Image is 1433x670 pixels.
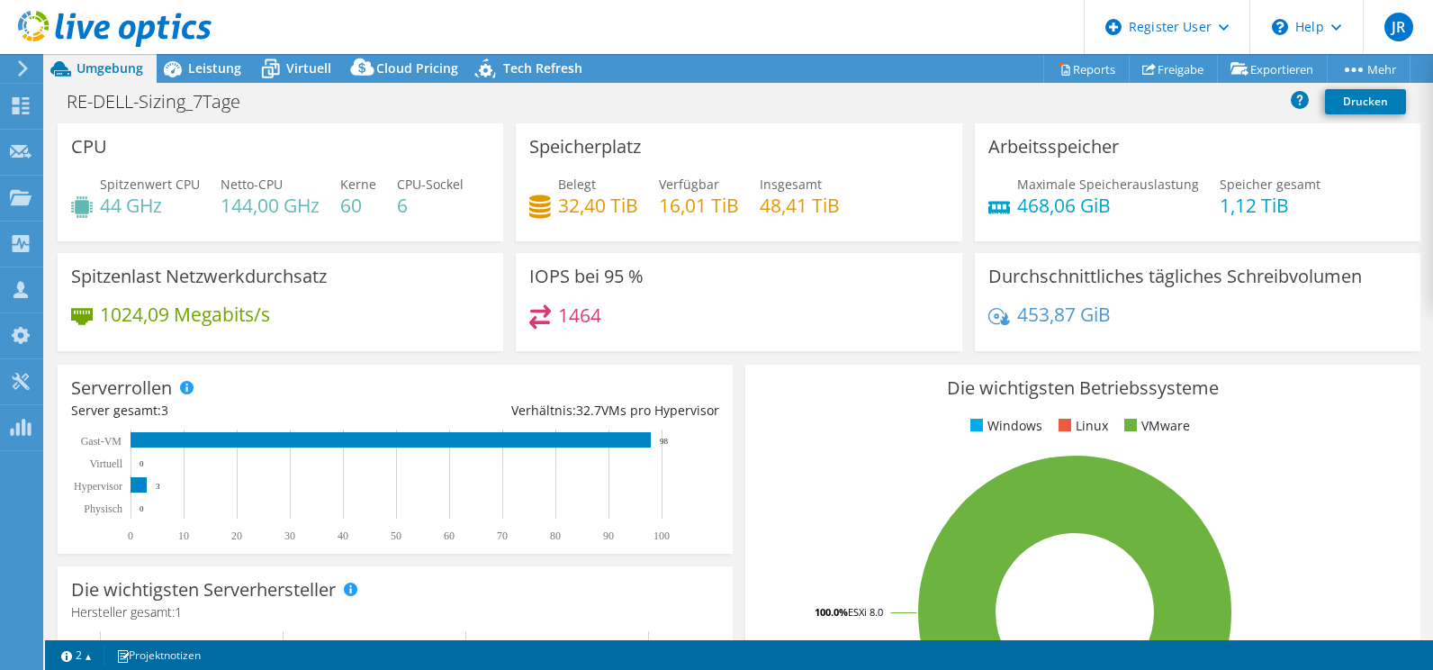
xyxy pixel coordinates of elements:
text: 50 [391,530,401,542]
h4: 1024,09 Megabits/s [100,304,270,324]
span: Virtuell [286,59,331,77]
h3: IOPS bei 95 % [529,267,644,286]
text: Gast-VM [81,435,122,448]
span: 1 [175,603,182,620]
a: Reports [1043,55,1130,83]
a: Exportieren [1217,55,1328,83]
text: Hypervisor [74,480,122,493]
a: Drucken [1325,89,1406,114]
h3: CPU [71,137,107,157]
h3: Arbeitsspeicher [988,137,1119,157]
text: 40 [338,530,348,542]
text: 0 [140,504,144,513]
h4: 453,87 GiB [1017,304,1111,324]
h4: 1,12 TiB [1220,195,1320,215]
span: Insgesamt [760,176,822,193]
span: CPU-Sockel [397,176,464,193]
li: VMware [1120,416,1190,436]
text: 60 [444,530,455,542]
h4: 48,41 TiB [760,195,840,215]
h4: 6 [397,195,464,215]
text: 0 [128,530,133,542]
span: Leistung [188,59,241,77]
h3: Durchschnittliches tägliches Schreibvolumen [988,267,1362,286]
h4: 1464 [558,305,601,325]
span: Speicher gesamt [1220,176,1320,193]
a: Mehr [1327,55,1410,83]
text: 0 [140,459,144,468]
span: Verfügbar [659,176,719,193]
h4: 468,06 GiB [1017,195,1199,215]
a: 2 [49,644,104,666]
text: 100 [653,530,670,542]
span: Maximale Speicherauslastung [1017,176,1199,193]
a: Freigabe [1129,55,1218,83]
tspan: ESXi 8.0 [848,605,883,619]
h3: Speicherplatz [529,137,641,157]
text: 70 [497,530,508,542]
h4: 144,00 GHz [221,195,320,215]
a: Projektnotizen [104,644,213,666]
text: 3 [156,482,160,491]
h3: Spitzenlast Netzwerkdurchsatz [71,267,327,286]
text: 30 [284,530,295,542]
h4: 32,40 TiB [558,195,638,215]
span: 32.7 [576,402,601,419]
span: Cloud Pricing [376,59,458,77]
text: Virtuell [89,457,122,470]
text: 98 [660,437,669,446]
text: 10 [178,530,189,542]
span: Tech Refresh [503,59,582,77]
li: Windows [966,416,1042,436]
h4: 60 [340,195,376,215]
li: Linux [1054,416,1108,436]
div: Verhältnis: VMs pro Hypervisor [395,401,719,421]
text: 80 [550,530,561,542]
h3: Die wichtigsten Serverhersteller [71,580,336,600]
text: 90 [603,530,614,542]
span: Kerne [340,176,376,193]
h3: Die wichtigsten Betriebssysteme [759,378,1407,398]
span: JR [1384,13,1413,41]
svg: \n [1272,19,1288,35]
h4: Hersteller gesamt: [71,602,719,622]
tspan: 100.0% [815,605,848,619]
h4: 16,01 TiB [659,195,739,215]
span: Spitzenwert CPU [100,176,200,193]
text: Physisch [84,502,122,515]
h4: 44 GHz [100,195,200,215]
h1: RE-DELL-Sizing_7Tage [59,92,268,112]
text: 20 [231,530,242,542]
div: Server gesamt: [71,401,395,421]
span: Belegt [558,176,596,193]
h3: Serverrollen [71,378,172,398]
span: Netto-CPU [221,176,283,193]
span: Umgebung [77,59,143,77]
span: 3 [161,402,168,419]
